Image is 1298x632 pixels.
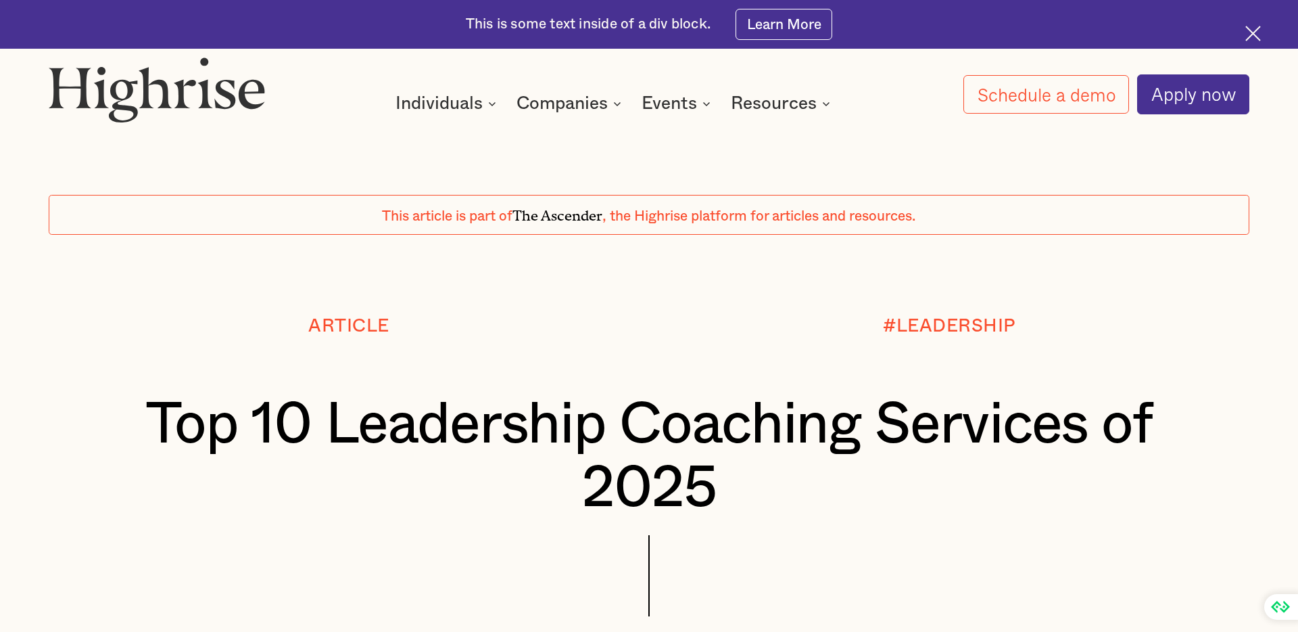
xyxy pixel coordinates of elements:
img: Highrise logo [49,57,266,122]
span: The Ascender [512,204,602,221]
img: Cross icon [1245,26,1261,41]
div: Individuals [395,95,500,112]
div: Resources [731,95,817,112]
div: Companies [516,95,625,112]
div: Resources [731,95,834,112]
div: Individuals [395,95,483,112]
div: This is some text inside of a div block. [466,15,711,35]
a: Schedule a demo [963,75,1129,114]
div: Companies [516,95,608,112]
span: This article is part of [382,209,512,223]
h1: Top 10 Leadership Coaching Services of 2025 [99,393,1199,520]
div: #LEADERSHIP [883,316,1015,336]
span: , the Highrise platform for articles and resources. [602,209,916,223]
a: Apply now [1137,74,1249,114]
div: Events [642,95,715,112]
a: Learn More [736,9,832,39]
div: Article [308,316,389,336]
div: Events [642,95,697,112]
